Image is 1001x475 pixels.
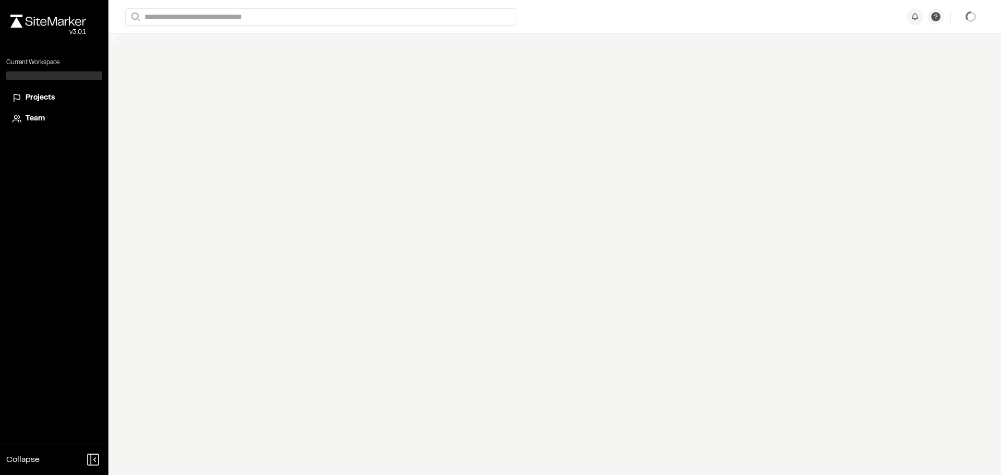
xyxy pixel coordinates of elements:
[125,8,144,26] button: Search
[26,92,55,104] span: Projects
[13,113,96,125] a: Team
[13,92,96,104] a: Projects
[10,28,86,37] div: Oh geez...please don't...
[10,15,86,28] img: rebrand.png
[26,113,45,125] span: Team
[6,58,102,67] p: Current Workspace
[6,454,40,466] span: Collapse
